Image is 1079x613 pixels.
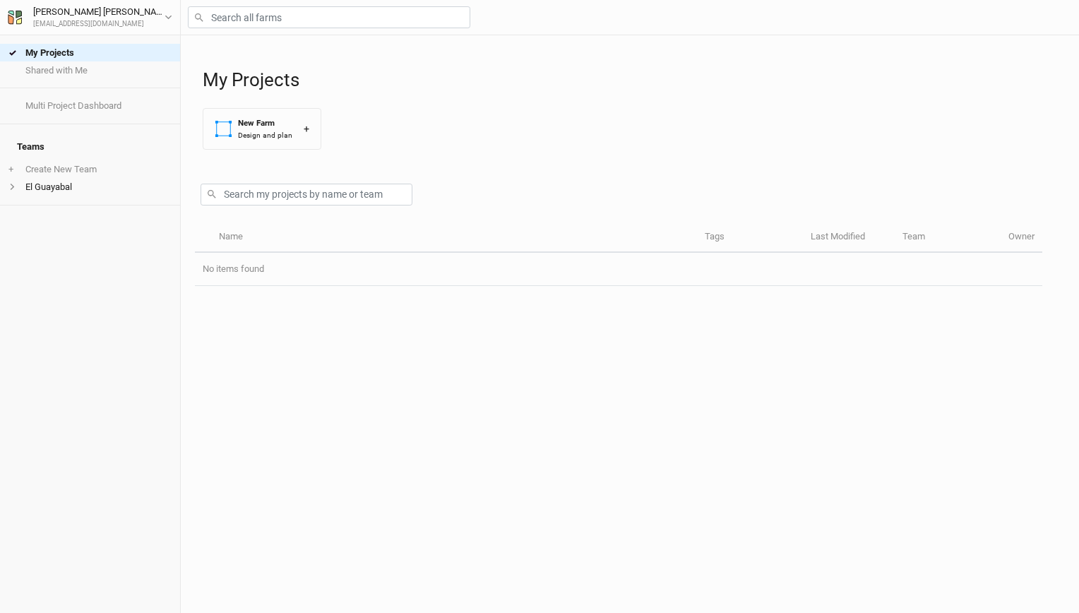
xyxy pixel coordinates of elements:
div: [EMAIL_ADDRESS][DOMAIN_NAME] [33,19,165,30]
th: Tags [697,222,803,253]
div: [PERSON_NAME] [PERSON_NAME] [33,5,165,19]
th: Team [895,222,1001,253]
td: No items found [195,253,1042,286]
th: Last Modified [803,222,895,253]
button: New FarmDesign and plan+ [203,108,321,150]
div: + [304,121,309,136]
div: New Farm [238,117,292,129]
th: Owner [1001,222,1042,253]
h4: Teams [8,133,172,161]
div: Design and plan [238,130,292,141]
span: + [8,164,13,175]
th: Name [210,222,696,253]
input: Search all farms [188,6,470,28]
input: Search my projects by name or team [201,184,412,206]
button: [PERSON_NAME] [PERSON_NAME][EMAIL_ADDRESS][DOMAIN_NAME] [7,4,173,30]
h1: My Projects [203,69,1065,91]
